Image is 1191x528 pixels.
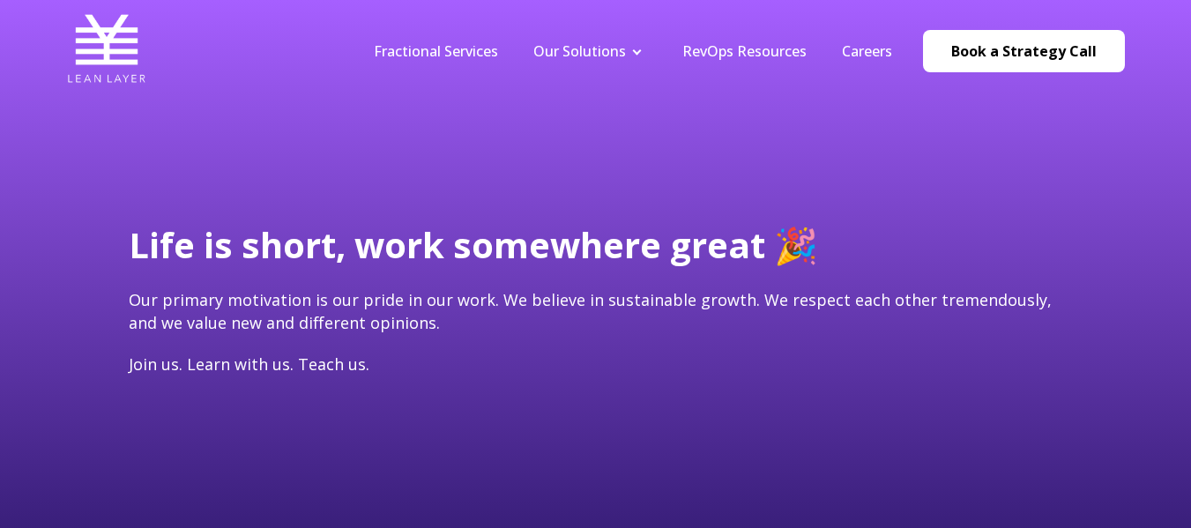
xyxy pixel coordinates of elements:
[67,9,146,88] img: Lean Layer Logo
[129,289,1052,332] span: Our primary motivation is our pride in our work. We believe in sustainable growth. We respect eac...
[923,30,1125,72] a: Book a Strategy Call
[682,41,807,61] a: RevOps Resources
[533,41,626,61] a: Our Solutions
[374,41,498,61] a: Fractional Services
[129,353,369,375] span: Join us. Learn with us. Teach us.
[356,41,910,61] div: Navigation Menu
[842,41,892,61] a: Careers
[129,220,818,269] span: Life is short, work somewhere great 🎉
